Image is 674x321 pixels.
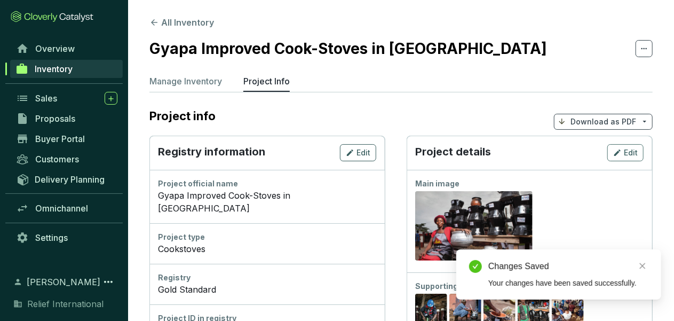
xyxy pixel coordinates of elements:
span: Delivery Planning [35,174,105,185]
div: Project official name [158,178,376,189]
span: Overview [35,43,75,54]
p: Download as PDF [570,116,636,127]
p: Project details [415,144,491,161]
h2: Gyapa Improved Cook-Stoves in [GEOGRAPHIC_DATA] [149,37,547,60]
a: Inventory [10,60,123,78]
span: Edit [624,147,638,158]
a: Omnichannel [11,199,123,217]
a: Proposals [11,109,123,128]
h2: Project info [149,109,226,123]
button: Edit [340,144,376,161]
span: Omnichannel [35,203,88,214]
a: Customers [11,150,123,168]
span: check-circle [469,260,482,273]
div: Project type [158,232,376,242]
a: Settings [11,229,123,247]
div: Changes Saved [488,260,648,273]
div: Gyapa Improved Cook-Stoves in [GEOGRAPHIC_DATA] [158,189,376,215]
div: Main image [415,178,644,189]
span: Sales [35,93,57,104]
div: Registry [158,272,376,283]
span: Settings [35,232,68,243]
p: Manage Inventory [149,75,222,88]
div: Your changes have been saved successfully. [488,277,648,289]
div: Cookstoves [158,242,376,255]
span: Proposals [35,113,75,124]
span: Customers [35,154,79,165]
span: Buyer Portal [35,134,85,144]
a: Sales [11,89,123,107]
span: Inventory [35,64,73,74]
span: [PERSON_NAME] [27,276,100,288]
button: Edit [607,144,644,161]
p: Project Info [243,75,290,88]
div: Gold Standard [158,283,376,296]
a: Close [637,260,648,272]
a: Delivery Planning [11,170,123,188]
span: Relief International [27,297,104,310]
p: Registry information [158,144,265,161]
a: Overview [11,40,123,58]
button: All Inventory [149,16,214,29]
a: Buyer Portal [11,130,123,148]
span: Edit [356,147,370,158]
span: close [639,262,646,270]
div: Supporting images [415,281,644,292]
